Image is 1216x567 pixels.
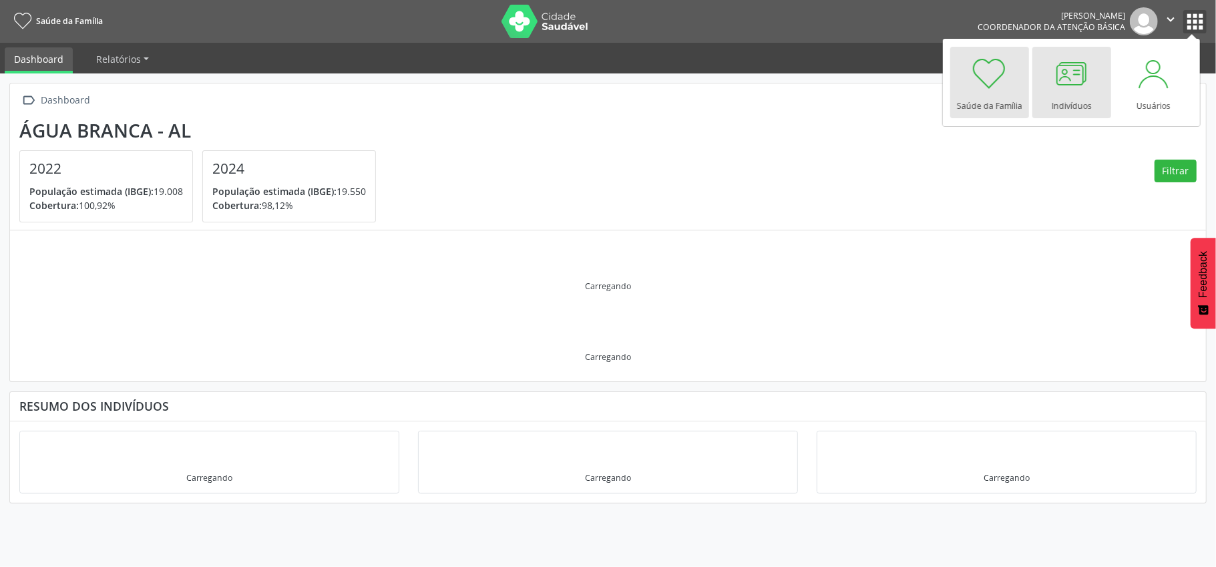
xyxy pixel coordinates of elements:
a: Dashboard [5,47,73,73]
div: Dashboard [39,91,93,110]
button: Feedback - Mostrar pesquisa [1191,238,1216,329]
div: Resumo dos indivíduos [19,399,1197,413]
p: 19.550 [212,184,366,198]
div: Carregando [186,472,232,484]
p: 19.008 [29,184,183,198]
a: Indivíduos [1032,47,1111,118]
span: Saúde da Família [36,15,103,27]
span: População estimada (IBGE): [212,185,337,198]
span: Relatórios [96,53,141,65]
div: Água Branca - AL [19,120,385,142]
div: Carregando [585,351,631,363]
p: 100,92% [29,198,183,212]
p: 98,12% [212,198,366,212]
a: Saúde da Família [950,47,1029,118]
h4: 2022 [29,160,183,177]
i:  [19,91,39,110]
span: Feedback [1197,251,1209,298]
img: img [1130,7,1158,35]
span: Cobertura: [212,199,262,212]
a: Saúde da Família [9,10,103,32]
h4: 2024 [212,160,366,177]
a: Usuários [1114,47,1193,118]
span: População estimada (IBGE): [29,185,154,198]
div: Carregando [585,472,631,484]
div: Carregando [984,472,1030,484]
div: [PERSON_NAME] [978,10,1125,21]
span: Cobertura: [29,199,79,212]
button: Filtrar [1155,160,1197,182]
span: Coordenador da Atenção Básica [978,21,1125,33]
a: Relatórios [87,47,158,71]
i:  [1163,12,1178,27]
button: apps [1183,10,1207,33]
a:  Dashboard [19,91,93,110]
div: Carregando [585,280,631,292]
button:  [1158,7,1183,35]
